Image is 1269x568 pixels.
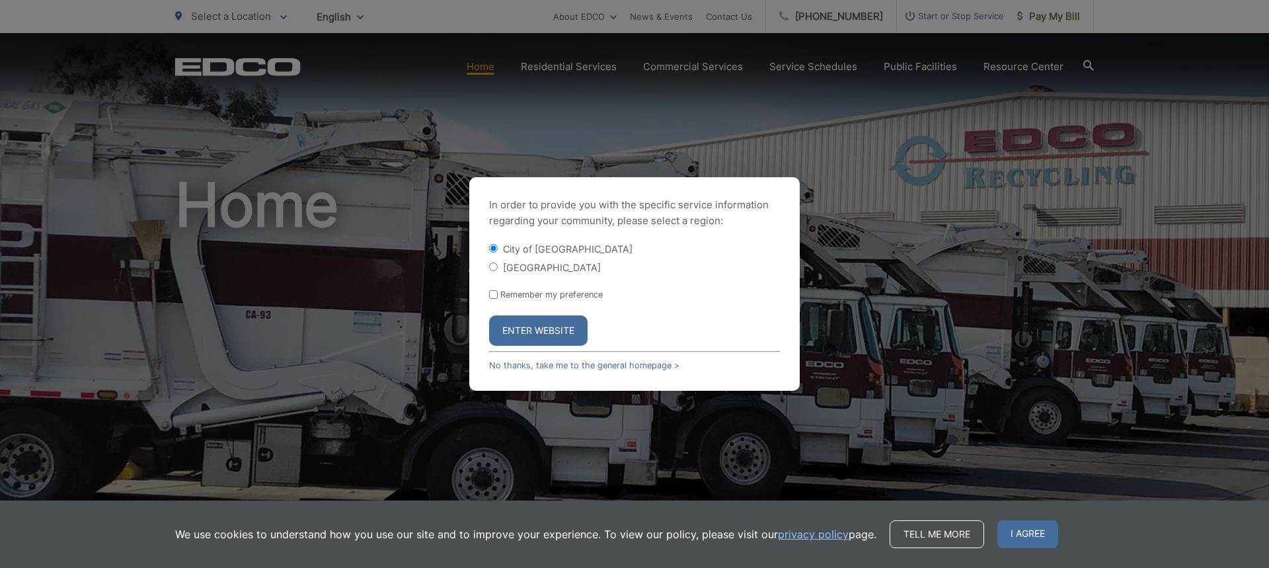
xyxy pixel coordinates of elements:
span: I agree [997,520,1058,548]
button: Enter Website [489,315,588,346]
label: Remember my preference [500,290,603,300]
a: Tell me more [890,520,984,548]
a: privacy policy [778,526,849,542]
a: No thanks, take me to the general homepage > [489,360,679,370]
p: We use cookies to understand how you use our site and to improve your experience. To view our pol... [175,526,876,542]
p: In order to provide you with the specific service information regarding your community, please se... [489,197,780,229]
label: [GEOGRAPHIC_DATA] [503,262,601,273]
label: City of [GEOGRAPHIC_DATA] [503,243,633,255]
